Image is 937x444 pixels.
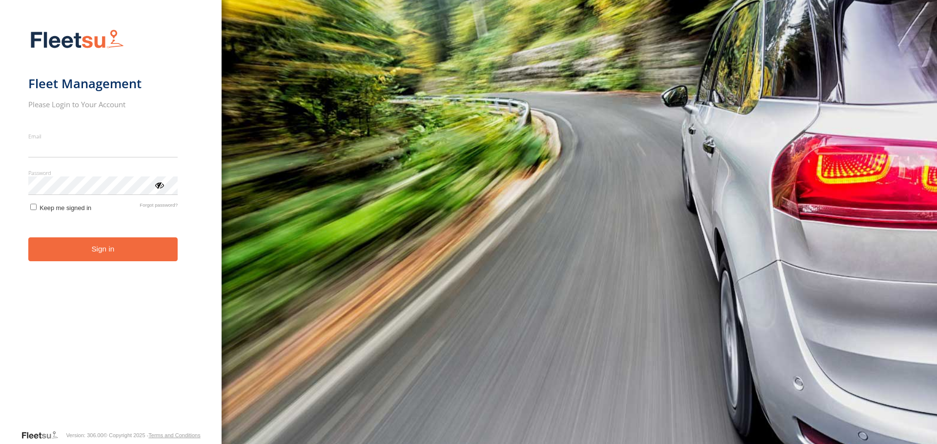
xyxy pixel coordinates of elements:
a: Forgot password? [140,202,178,212]
label: Email [28,133,178,140]
label: Password [28,169,178,176]
span: Keep me signed in [40,204,91,212]
a: Terms and Conditions [148,432,200,438]
h2: Please Login to Your Account [28,99,178,109]
input: Keep me signed in [30,204,37,210]
h1: Fleet Management [28,76,178,92]
a: Visit our Website [21,430,66,440]
div: ViewPassword [154,180,164,190]
img: Fleetsu [28,27,126,52]
button: Sign in [28,237,178,261]
div: © Copyright 2025 - [103,432,201,438]
form: main [28,23,194,429]
div: Version: 306.00 [66,432,103,438]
